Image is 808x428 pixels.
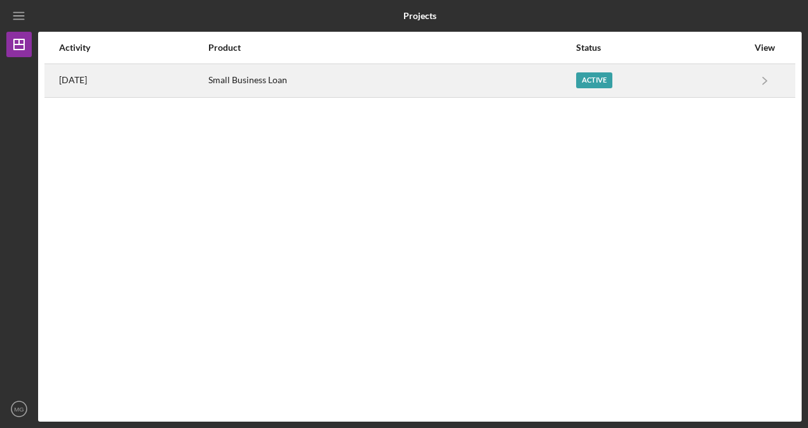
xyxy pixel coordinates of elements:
button: MG [6,396,32,422]
div: Active [576,72,612,88]
div: Product [208,43,576,53]
div: Status [576,43,748,53]
time: 2025-06-23 16:05 [59,75,87,85]
b: Projects [403,11,436,21]
div: Activity [59,43,207,53]
text: MG [14,406,24,413]
div: Small Business Loan [208,65,576,97]
div: View [749,43,781,53]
